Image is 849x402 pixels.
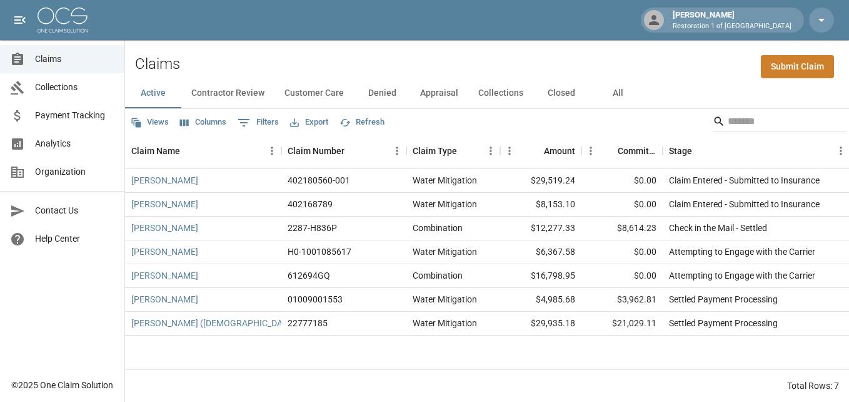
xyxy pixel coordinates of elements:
[787,379,839,392] div: Total Rows: 7
[288,245,351,258] div: H0-1001085617
[668,9,796,31] div: [PERSON_NAME]
[669,174,820,187] div: Claim Entered - Submitted to Insurance
[413,293,477,306] div: Water Mitigation
[288,269,330,282] div: 612694GQ
[406,133,500,168] div: Claim Type
[125,78,181,108] button: Active
[500,288,581,312] div: $4,985.68
[180,142,198,160] button: Sort
[177,113,229,132] button: Select columns
[500,312,581,336] div: $29,935.18
[581,193,663,217] div: $0.00
[128,113,172,132] button: Views
[131,174,198,187] a: [PERSON_NAME]
[761,55,834,78] a: Submit Claim
[413,245,477,258] div: Water Mitigation
[669,222,767,234] div: Check in the Mail - Settled
[500,142,519,160] button: Menu
[288,198,333,210] div: 402168789
[234,113,282,133] button: Show filters
[287,113,331,132] button: Export
[581,288,663,312] div: $3,962.81
[581,217,663,240] div: $8,614.23
[413,133,457,168] div: Claim Type
[274,78,354,108] button: Customer Care
[35,204,114,217] span: Contact Us
[131,293,198,306] a: [PERSON_NAME]
[500,264,581,288] div: $16,798.95
[125,78,849,108] div: dynamic tabs
[288,222,337,234] div: 2287-H836P
[181,78,274,108] button: Contractor Review
[590,78,646,108] button: All
[131,222,198,234] a: [PERSON_NAME]
[457,142,475,160] button: Sort
[288,317,328,329] div: 22777185
[11,379,113,391] div: © 2025 One Claim Solution
[131,317,298,329] a: [PERSON_NAME] ([DEMOGRAPHIC_DATA])
[600,142,618,160] button: Sort
[581,240,663,264] div: $0.00
[618,133,656,168] div: Committed Amount
[281,133,406,168] div: Claim Number
[35,232,114,245] span: Help Center
[288,133,344,168] div: Claim Number
[35,165,114,178] span: Organization
[336,113,388,132] button: Refresh
[413,317,477,329] div: Water Mitigation
[413,222,463,234] div: Combination
[131,269,198,282] a: [PERSON_NAME]
[38,8,88,33] img: ocs-logo-white-transparent.png
[669,317,778,329] div: Settled Payment Processing
[35,53,114,66] span: Claims
[533,78,590,108] button: Closed
[468,78,533,108] button: Collections
[713,111,846,134] div: Search
[581,312,663,336] div: $21,029.11
[263,142,281,160] button: Menu
[669,198,820,210] div: Claim Entered - Submitted to Insurance
[669,293,778,306] div: Settled Payment Processing
[288,293,343,306] div: 01009001553
[288,174,350,187] div: 402180560-001
[131,245,198,258] a: [PERSON_NAME]
[413,174,477,187] div: Water Mitigation
[526,142,544,160] button: Sort
[500,240,581,264] div: $6,367.58
[581,142,600,160] button: Menu
[413,269,463,282] div: Combination
[481,142,500,160] button: Menu
[135,55,180,73] h2: Claims
[125,133,281,168] div: Claim Name
[410,78,468,108] button: Appraisal
[500,133,581,168] div: Amount
[500,193,581,217] div: $8,153.10
[581,169,663,193] div: $0.00
[35,137,114,150] span: Analytics
[673,21,791,32] p: Restoration 1 of [GEOGRAPHIC_DATA]
[692,142,710,160] button: Sort
[131,198,198,210] a: [PERSON_NAME]
[669,133,692,168] div: Stage
[35,109,114,122] span: Payment Tracking
[354,78,410,108] button: Denied
[344,142,362,160] button: Sort
[413,198,477,210] div: Water Mitigation
[500,217,581,240] div: $12,277.33
[131,133,180,168] div: Claim Name
[35,81,114,94] span: Collections
[581,133,663,168] div: Committed Amount
[500,169,581,193] div: $29,519.24
[669,245,815,258] div: Attempting to Engage with the Carrier
[544,133,575,168] div: Amount
[669,269,815,282] div: Attempting to Engage with the Carrier
[581,264,663,288] div: $0.00
[388,142,406,160] button: Menu
[8,8,33,33] button: open drawer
